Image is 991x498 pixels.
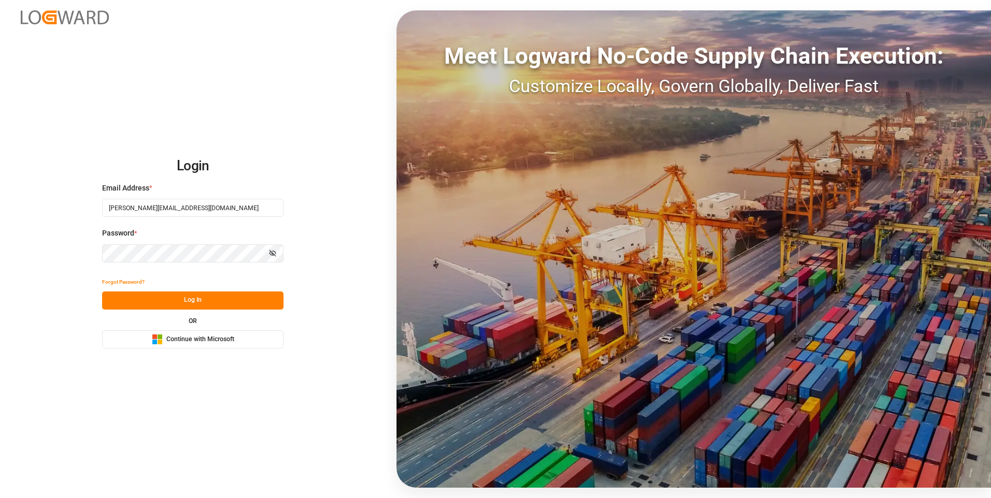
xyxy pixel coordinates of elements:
[102,150,284,183] h2: Login
[189,318,197,324] small: OR
[102,183,149,194] span: Email Address
[397,39,991,73] div: Meet Logward No-Code Supply Chain Execution:
[102,273,145,291] button: Forgot Password?
[102,228,134,239] span: Password
[21,10,109,24] img: Logward_new_orange.png
[102,291,284,310] button: Log In
[102,330,284,348] button: Continue with Microsoft
[397,73,991,99] div: Customize Locally, Govern Globally, Deliver Fast
[166,335,234,344] span: Continue with Microsoft
[102,199,284,217] input: Enter your email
